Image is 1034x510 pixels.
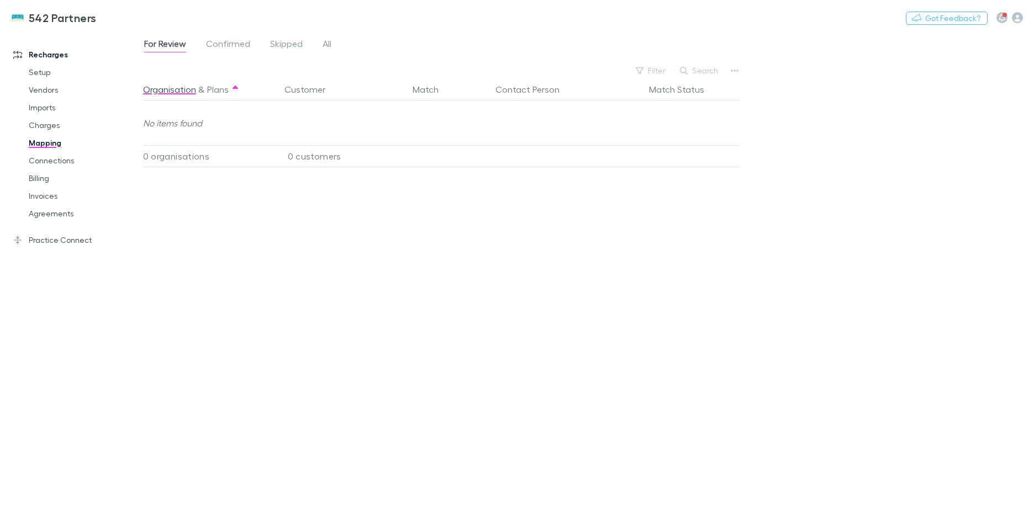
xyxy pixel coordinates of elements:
[143,78,271,100] div: &
[906,12,988,25] button: Got Feedback?
[2,46,149,63] a: Recharges
[674,64,725,77] button: Search
[18,134,149,152] a: Mapping
[206,38,250,52] span: Confirmed
[207,78,229,100] button: Plans
[143,145,276,167] div: 0 organisations
[18,205,149,222] a: Agreements
[284,78,339,100] button: Customer
[649,78,718,100] button: Match Status
[4,4,103,31] a: 542 Partners
[495,78,573,100] button: Contact Person
[18,116,149,134] a: Charges
[18,169,149,187] a: Billing
[18,99,149,116] a: Imports
[143,101,734,145] div: No items found
[18,187,149,205] a: Invoices
[276,145,408,167] div: 0 customers
[413,78,452,100] button: Match
[11,11,24,24] img: 542 Partners's Logo
[630,64,672,77] button: Filter
[143,78,196,100] button: Organisation
[144,38,186,52] span: For Review
[18,81,149,99] a: Vendors
[29,11,97,24] h3: 542 Partners
[18,152,149,169] a: Connections
[2,231,149,249] a: Practice Connect
[270,38,303,52] span: Skipped
[323,38,331,52] span: All
[18,63,149,81] a: Setup
[996,472,1023,499] iframe: Intercom live chat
